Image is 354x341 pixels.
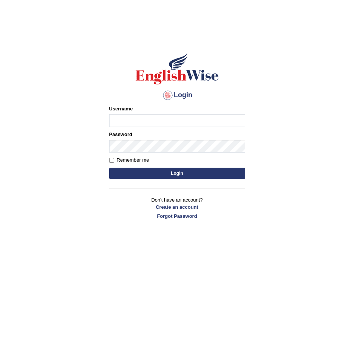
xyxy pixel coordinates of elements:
[109,213,245,220] a: Forgot Password
[109,89,245,101] h4: Login
[109,156,149,164] label: Remember me
[109,196,245,220] p: Don't have an account?
[109,168,245,179] button: Login
[109,203,245,211] a: Create an account
[109,105,133,112] label: Username
[109,158,114,163] input: Remember me
[109,131,132,138] label: Password
[134,52,220,86] img: Logo of English Wise sign in for intelligent practice with AI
